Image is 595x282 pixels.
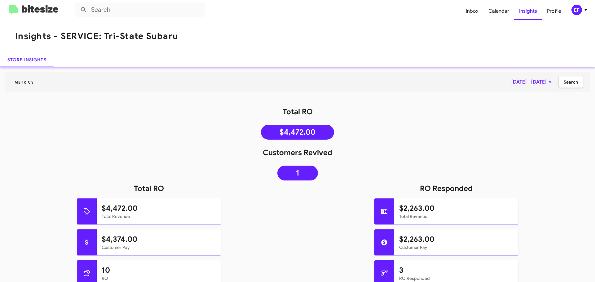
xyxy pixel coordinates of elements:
span: [DATE] - [DATE] [511,76,554,88]
h1: $4,472.00 [102,203,216,213]
h1: $2,263.00 [399,234,513,244]
a: Inbox [461,2,483,20]
input: Search [75,2,205,17]
button: EF [566,5,588,15]
mat-card-subtitle: RO [102,275,216,281]
mat-card-subtitle: Total Revenue [102,213,216,219]
a: Profile [542,2,566,20]
mat-card-subtitle: Customer Pay [102,244,216,250]
a: Calendar [483,2,514,20]
div: EF [571,5,582,15]
mat-card-subtitle: Customer Pay [399,244,513,250]
mat-card-subtitle: Total Revenue [399,213,513,219]
span: Metrics [10,80,39,85]
h1: 10 [102,265,216,275]
a: Insights [514,2,542,20]
h1: 3 [399,265,513,275]
span: Search [564,76,578,88]
h1: RO Responded [297,184,595,193]
span: 1 [296,170,299,176]
button: [DATE] - [DATE] [506,76,559,88]
h1: $2,263.00 [399,203,513,213]
h1: $4,374.00 [102,234,216,244]
span: $4,472.00 [280,129,315,135]
h1: Insights - SERVICE: Tri-State Subaru [15,31,178,41]
mat-card-subtitle: RO Responded [399,275,513,281]
button: Search [559,76,583,88]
